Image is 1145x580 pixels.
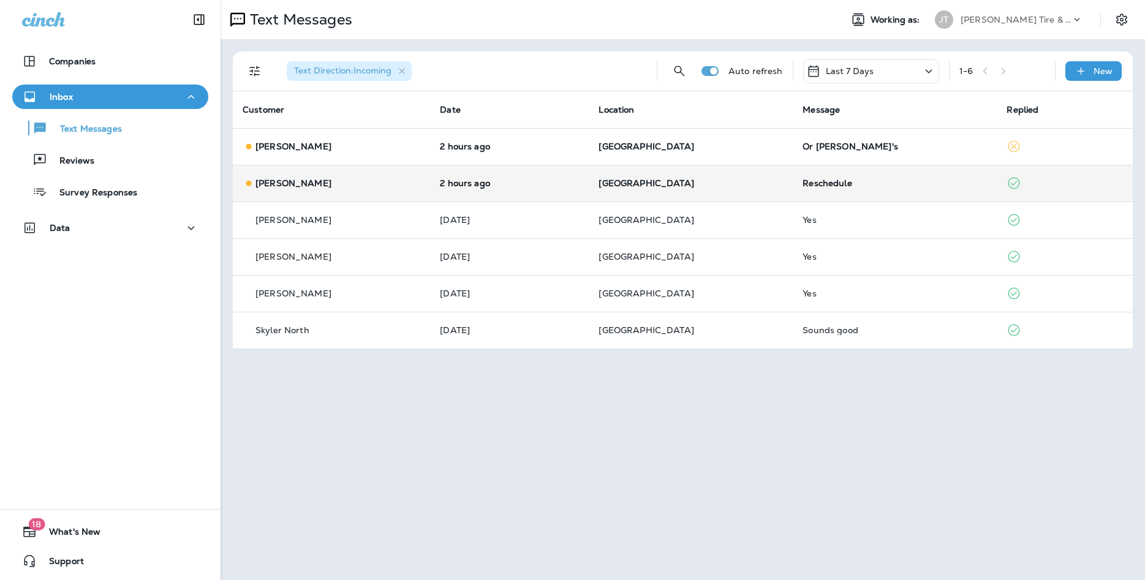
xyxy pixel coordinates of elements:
span: Location [599,104,634,115]
span: [GEOGRAPHIC_DATA] [599,325,693,336]
p: Last 7 Days [826,66,874,76]
div: Yes [803,288,987,298]
p: Skyler North [255,325,309,335]
p: Aug 19, 2025 06:40 AM [440,325,579,335]
p: Text Messages [245,10,352,29]
p: [PERSON_NAME] [255,215,331,225]
p: Data [50,223,70,233]
p: Auto refresh [728,66,783,76]
button: Reviews [12,147,208,173]
div: JT [935,10,953,29]
div: Sounds good [803,325,987,335]
p: [PERSON_NAME] [255,141,331,151]
div: 1 - 6 [959,66,973,76]
p: Aug 19, 2025 09:01 AM [440,288,579,298]
span: [GEOGRAPHIC_DATA] [599,214,693,225]
div: Yes [803,252,987,262]
span: Working as: [871,15,923,25]
span: Date [440,104,461,115]
span: Support [37,556,84,571]
button: Data [12,216,208,240]
button: 18What's New [12,519,208,544]
p: Aug 26, 2025 07:50 AM [440,178,579,188]
span: [GEOGRAPHIC_DATA] [599,251,693,262]
span: [GEOGRAPHIC_DATA] [599,141,693,152]
p: Aug 19, 2025 09:55 AM [440,215,579,225]
p: [PERSON_NAME] Tire & Auto [961,15,1071,24]
span: 18 [28,518,45,530]
p: New [1094,66,1113,76]
p: [PERSON_NAME] [255,178,331,188]
p: Aug 26, 2025 08:08 AM [440,141,579,151]
button: Collapse Sidebar [182,7,216,32]
button: Settings [1111,9,1133,31]
span: What's New [37,527,100,541]
button: Support [12,549,208,573]
p: Companies [49,56,96,66]
div: Text Direction:Incoming [287,61,412,81]
button: Filters [243,59,267,83]
button: Text Messages [12,115,208,141]
span: Customer [243,104,284,115]
p: Inbox [50,92,73,102]
span: Replied [1007,104,1038,115]
p: [PERSON_NAME] [255,252,331,262]
p: [PERSON_NAME] [255,288,331,298]
p: Survey Responses [47,187,137,199]
button: Survey Responses [12,179,208,205]
button: Search Messages [667,59,692,83]
p: Text Messages [48,124,122,135]
p: Reviews [47,156,94,167]
div: Reschedule [803,178,987,188]
span: Message [803,104,840,115]
div: Or Mark's [803,141,987,151]
p: Aug 19, 2025 09:15 AM [440,252,579,262]
button: Inbox [12,85,208,109]
span: Text Direction : Incoming [294,65,391,76]
span: [GEOGRAPHIC_DATA] [599,288,693,299]
span: [GEOGRAPHIC_DATA] [599,178,693,189]
div: Yes [803,215,987,225]
button: Companies [12,49,208,73]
